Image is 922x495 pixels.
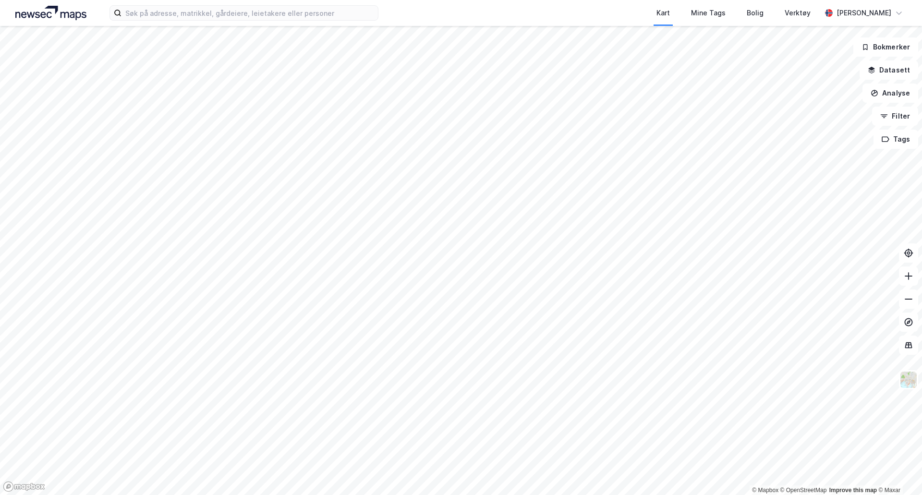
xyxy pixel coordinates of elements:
[691,7,726,19] div: Mine Tags
[752,487,778,494] a: Mapbox
[121,6,378,20] input: Søk på adresse, matrikkel, gårdeiere, leietakere eller personer
[862,84,918,103] button: Analyse
[873,130,918,149] button: Tags
[15,6,86,20] img: logo.a4113a55bc3d86da70a041830d287a7e.svg
[3,481,45,492] a: Mapbox homepage
[656,7,670,19] div: Kart
[747,7,764,19] div: Bolig
[780,487,827,494] a: OpenStreetMap
[874,449,922,495] div: Kontrollprogram for chat
[860,60,918,80] button: Datasett
[785,7,811,19] div: Verktøy
[872,107,918,126] button: Filter
[829,487,877,494] a: Improve this map
[874,449,922,495] iframe: Chat Widget
[899,371,918,389] img: Z
[853,37,918,57] button: Bokmerker
[837,7,891,19] div: [PERSON_NAME]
